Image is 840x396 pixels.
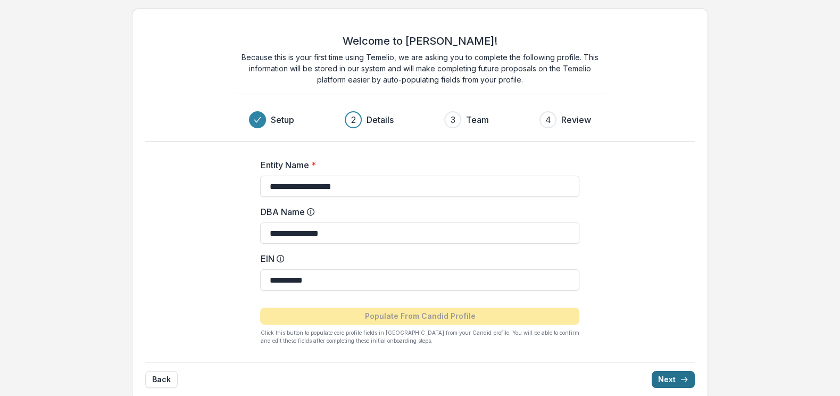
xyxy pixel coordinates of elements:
button: Next [652,371,695,388]
div: Progress [249,111,591,128]
h2: Welcome to [PERSON_NAME]! [343,35,497,47]
label: DBA Name [260,205,573,218]
div: 2 [351,113,356,126]
label: EIN [260,252,573,265]
div: 3 [451,113,455,126]
h3: Details [366,113,393,126]
h3: Setup [270,113,294,126]
label: Entity Name [260,159,573,171]
p: Because this is your first time using Temelio, we are asking you to complete the following profil... [234,52,606,85]
div: 4 [545,113,551,126]
p: Click this button to populate core profile fields in [GEOGRAPHIC_DATA] from your Candid profile. ... [260,329,579,345]
h3: Team [465,113,488,126]
h3: Review [561,113,591,126]
button: Populate From Candid Profile [260,308,579,325]
button: Back [145,371,178,388]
